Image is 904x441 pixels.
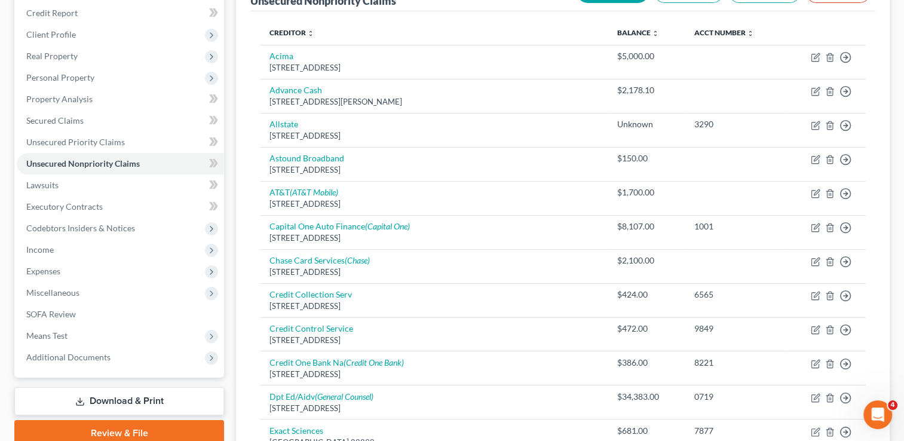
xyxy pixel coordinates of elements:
span: Personal Property [26,72,94,82]
div: $34,383.00 [617,391,675,403]
span: Lawsuits [26,180,59,190]
a: Astound Broadband [269,153,344,163]
div: $2,100.00 [617,255,675,267]
div: 7877 [694,425,775,437]
i: (Capital One) [365,221,410,231]
div: $681.00 [617,425,675,437]
a: AT&T(AT&T Mobile) [269,187,338,197]
div: [STREET_ADDRESS] [269,198,597,210]
iframe: Intercom live chat [863,400,892,429]
a: Unsecured Nonpriority Claims [17,153,224,174]
div: [STREET_ADDRESS] [269,232,597,244]
div: [STREET_ADDRESS] [269,335,597,346]
div: 6565 [694,289,775,301]
a: Creditor unfold_more [269,28,314,37]
div: [STREET_ADDRESS] [269,267,597,278]
div: $472.00 [617,323,675,335]
div: [STREET_ADDRESS] [269,301,597,312]
a: SOFA Review [17,304,224,325]
a: Acima [269,51,293,61]
a: Capital One Auto Finance(Capital One) [269,221,410,231]
div: 1001 [694,220,775,232]
div: $424.00 [617,289,675,301]
div: [STREET_ADDRESS] [269,369,597,380]
div: [STREET_ADDRESS] [269,130,597,142]
div: $5,000.00 [617,50,675,62]
span: Codebtors Insiders & Notices [26,223,135,233]
a: Property Analysis [17,88,224,110]
div: $150.00 [617,152,675,164]
span: Expenses [26,266,60,276]
div: 3290 [694,118,775,130]
a: Acct Number unfold_more [694,28,754,37]
span: Executory Contracts [26,201,103,212]
a: Allstate [269,119,298,129]
span: Unsecured Priority Claims [26,137,125,147]
div: $386.00 [617,357,675,369]
span: Secured Claims [26,115,84,125]
span: Property Analysis [26,94,93,104]
div: 8221 [694,357,775,369]
span: 4 [888,400,897,410]
a: Executory Contracts [17,196,224,218]
a: Lawsuits [17,174,224,196]
a: Credit One Bank Na(Credit One Bank) [269,357,404,367]
div: 9849 [694,323,775,335]
span: Miscellaneous [26,287,79,298]
i: unfold_more [307,30,314,37]
div: [STREET_ADDRESS] [269,164,597,176]
div: $1,700.00 [617,186,675,198]
div: $8,107.00 [617,220,675,232]
i: (Chase) [345,255,370,265]
span: Income [26,244,54,255]
i: (Credit One Bank) [344,357,404,367]
div: [STREET_ADDRESS] [269,62,597,73]
span: Additional Documents [26,352,111,362]
span: SOFA Review [26,309,76,319]
div: [STREET_ADDRESS] [269,403,597,414]
i: (AT&T Mobile) [290,187,338,197]
span: Credit Report [26,8,78,18]
a: Dpt Ed/Aidv(General Counsel) [269,391,373,402]
a: Balance unfold_more [617,28,659,37]
a: Secured Claims [17,110,224,131]
div: $2,178.10 [617,84,675,96]
a: Advance Cash [269,85,322,95]
a: Credit Collection Serv [269,289,352,299]
a: Chase Card Services(Chase) [269,255,370,265]
span: Client Profile [26,29,76,39]
div: 0719 [694,391,775,403]
a: Credit Control Service [269,323,353,333]
i: unfold_more [652,30,659,37]
div: [STREET_ADDRESS][PERSON_NAME] [269,96,597,108]
span: Real Property [26,51,78,61]
a: Download & Print [14,387,224,415]
div: Unknown [617,118,675,130]
span: Means Test [26,330,68,341]
a: Unsecured Priority Claims [17,131,224,153]
a: Credit Report [17,2,224,24]
a: Exact Sciences [269,425,323,436]
i: (General Counsel) [315,391,373,402]
i: unfold_more [747,30,754,37]
span: Unsecured Nonpriority Claims [26,158,140,169]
